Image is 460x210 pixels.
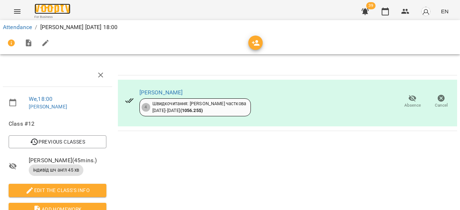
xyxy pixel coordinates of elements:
span: Previous Classes [14,137,101,146]
span: 39 [366,2,376,9]
a: [PERSON_NAME] [139,89,183,96]
p: [PERSON_NAME] [DATE] 18:00 [40,23,118,32]
a: Attendance [3,24,32,31]
button: Menu [9,3,26,20]
nav: breadcrumb [3,23,457,32]
span: Edit the class's Info [14,186,101,195]
div: Швидкочитання: [PERSON_NAME] часткова [DATE] - [DATE] [152,101,246,114]
span: EN [441,8,448,15]
button: Cancel [427,92,456,112]
button: Previous Classes [9,135,106,148]
a: We , 18:00 [29,95,52,102]
li: / [35,23,37,32]
button: EN [438,5,451,18]
img: Voopty Logo [34,4,70,14]
a: [PERSON_NAME] [29,104,67,109]
span: Class #12 [9,120,106,128]
span: індивід шч англ 45 хв [29,167,83,173]
div: 4 [142,103,150,112]
span: Cancel [435,102,448,108]
span: [PERSON_NAME] ( 45 mins. ) [29,156,106,165]
button: Edit the class's Info [9,184,106,197]
b: ( 1056.25 $ ) [180,108,203,113]
button: Absence [398,92,427,112]
span: Absence [404,102,421,108]
img: avatar_s.png [421,6,431,17]
span: For Business [34,15,70,19]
